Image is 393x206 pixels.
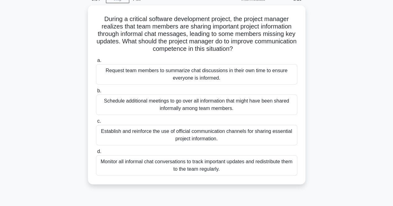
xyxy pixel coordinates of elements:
span: b. [97,88,101,93]
div: Monitor all informal chat conversations to track important updates and redistribute them to the t... [96,155,297,176]
div: Schedule additional meetings to go over all information that might have been shared informally am... [96,94,297,115]
span: d. [97,149,101,154]
h5: During a critical software development project, the project manager realizes that team members ar... [95,15,298,53]
span: c. [97,118,101,124]
span: a. [97,58,101,63]
div: Establish and reinforce the use of official communication channels for sharing essential project ... [96,125,297,145]
div: Request team members to summarize chat discussions in their own time to ensure everyone is informed. [96,64,297,85]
